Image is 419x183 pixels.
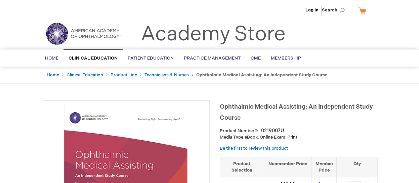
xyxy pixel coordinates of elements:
span: CME [251,56,261,61]
span: Membership [271,56,301,61]
span: Ophthalmic Medical Assisting: An Independent Study Course [220,103,373,121]
a: Be the first to review this product [220,146,288,151]
a: Log In [305,7,319,13]
a: Academy Store [141,22,286,46]
a: Home [47,72,59,78]
p: eBook, Online Exam, Print [220,134,378,141]
a: Clinical Education [67,72,103,78]
th: Product Selection [220,157,264,177]
a: Technicians & Nurses [144,72,189,78]
strong: Product Number [220,128,258,134]
div: 0219007U [261,127,284,134]
a: Product Line [111,72,137,78]
span: Home [45,56,58,61]
strong: Ophthalmic Medical Assisting: An Independent Study Course [196,72,328,78]
th: Qty [337,157,377,177]
th: Member Price [312,157,337,177]
th: Nonmember Price [264,157,312,177]
span: Patient Education [128,56,174,61]
span: Clinical Education [69,56,118,61]
span: Practice Management [184,56,241,61]
span: Search [322,3,347,17]
strong: Media Type: [220,135,245,140]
